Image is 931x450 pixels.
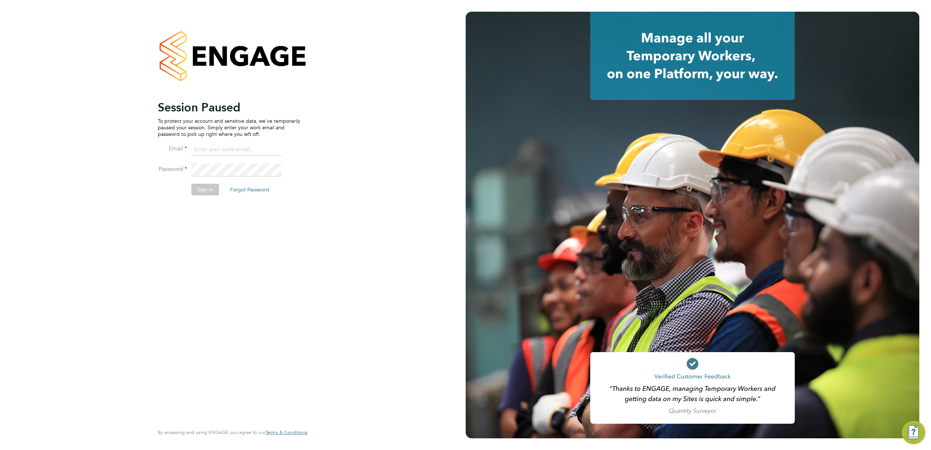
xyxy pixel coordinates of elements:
a: Terms & Conditions [266,430,308,435]
label: Password [158,165,187,173]
button: Sign In [191,184,219,195]
button: Forgot Password [224,184,275,195]
h2: Session Paused [158,100,300,115]
input: Enter your work email... [191,143,282,156]
button: Engage Resource Center [902,421,925,444]
label: Email [158,145,187,153]
span: By accessing and using ENGAGE you agree to our [158,429,308,435]
p: To protect your account and sensitive data, we've temporarily paused your session. Simply enter y... [158,118,300,138]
